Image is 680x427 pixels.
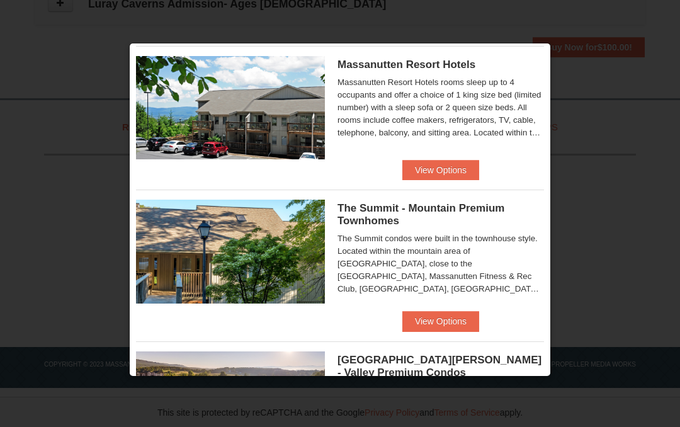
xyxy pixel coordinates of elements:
[337,76,544,139] div: Massanutten Resort Hotels rooms sleep up to 4 occupants and offer a choice of 1 king size bed (li...
[136,56,325,159] img: 19219026-1-e3b4ac8e.jpg
[337,354,541,379] span: [GEOGRAPHIC_DATA][PERSON_NAME] - Valley Premium Condos
[337,202,504,227] span: The Summit - Mountain Premium Townhomes
[337,232,544,295] div: The Summit condos were built in the townhouse style. Located within the mountain area of [GEOGRAP...
[402,160,479,180] button: View Options
[402,311,479,331] button: View Options
[136,200,325,303] img: 19219034-1-0eee7e00.jpg
[337,59,475,71] span: Massanutten Resort Hotels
